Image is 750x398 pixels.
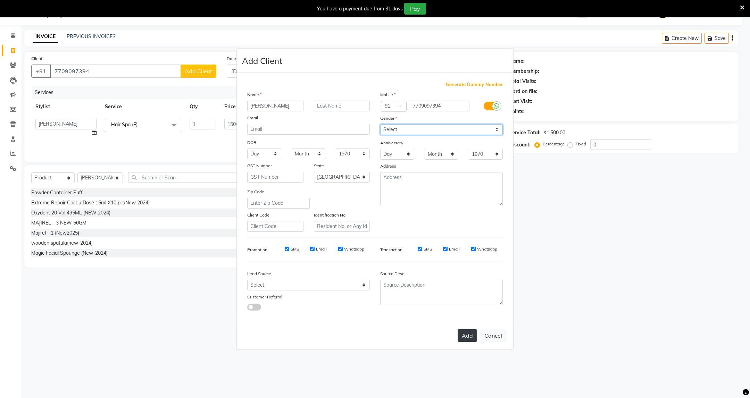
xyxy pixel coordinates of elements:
label: Email [247,115,258,121]
label: Source Desc [380,271,404,277]
button: Cancel [480,329,507,342]
label: Customer Referral [247,294,282,300]
label: SMS [291,246,299,252]
label: Lead Source [247,271,271,277]
label: GST Number [247,163,272,169]
label: State [314,163,324,169]
input: Client Code [247,221,303,232]
label: Client Code [247,212,269,218]
input: Enter Zip Code [247,198,310,209]
label: Whatsapp [477,246,497,252]
h4: Add Client [242,54,282,67]
label: DOB [247,139,256,146]
label: Address [380,163,396,169]
label: Transaction [380,247,402,253]
label: Identification No. [314,212,347,218]
label: SMS [424,246,432,252]
button: Pay [404,3,426,15]
button: Add [458,329,477,342]
input: Email [247,124,370,135]
label: Promotion [247,247,267,253]
div: You have a payment due from 31 days [317,5,403,12]
input: GST Number [247,172,303,183]
label: Gender [380,115,397,121]
label: Email [316,246,327,252]
input: Mobile [410,101,470,111]
span: Generate Dummy Number [446,81,503,88]
input: First Name [247,101,303,111]
input: Resident No. or Any Id [314,221,370,232]
label: Name [247,92,261,98]
label: Whatsapp [344,246,364,252]
label: Mobile [380,92,395,98]
input: Last Name [314,101,370,111]
label: Anniversary [380,140,403,146]
label: Zip Code [247,189,264,195]
label: Email [449,246,460,252]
